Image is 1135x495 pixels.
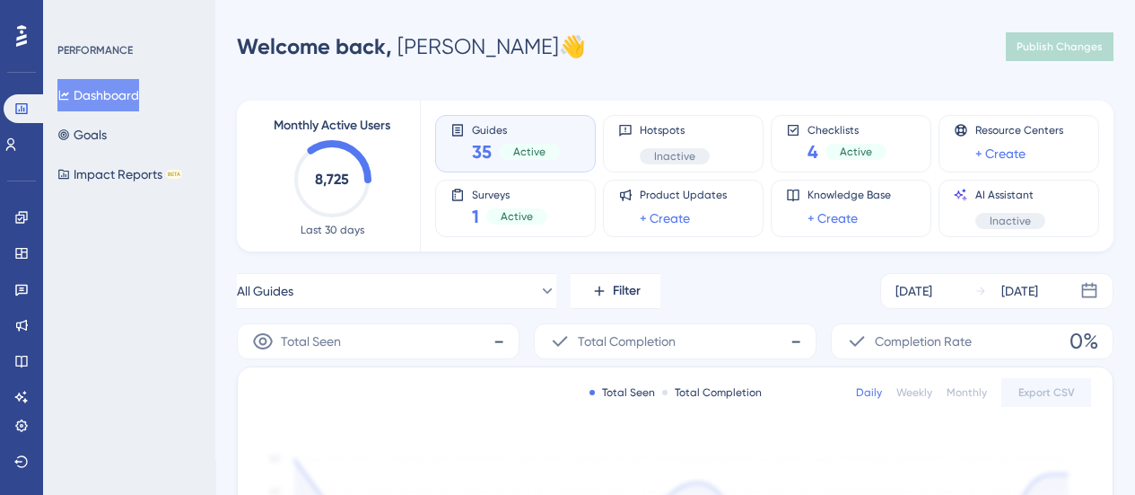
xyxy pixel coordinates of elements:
button: Publish Changes [1006,32,1113,61]
span: 4 [808,139,818,164]
button: Goals [57,119,107,151]
span: All Guides [237,280,293,302]
div: [DATE] [895,280,932,302]
span: Active [840,145,872,159]
span: Publish Changes [1017,40,1103,54]
text: 8,725 [315,171,349,188]
span: Filter [613,280,641,302]
span: Knowledge Base [808,188,891,202]
div: Daily [856,385,882,400]
span: Total Seen [281,331,341,352]
span: Export CSV [1018,385,1075,400]
button: Filter [571,273,660,309]
span: Inactive [654,149,695,164]
span: Inactive [990,214,1031,228]
span: Active [501,209,533,224]
span: Surveys [472,188,547,200]
a: + Create [640,208,690,229]
span: - [493,327,504,356]
div: Total Completion [662,385,762,400]
div: Weekly [896,385,932,400]
span: Hotspots [640,123,710,137]
span: Monthly Active Users [274,115,390,137]
span: Resource Centers [975,123,1063,137]
span: Total Completion [578,331,676,352]
a: + Create [808,208,858,229]
span: Last 30 days [301,223,364,237]
span: 1 [472,204,479,229]
span: Active [513,145,546,159]
a: + Create [975,143,1026,164]
div: [PERSON_NAME] 👋 [237,32,586,61]
div: PERFORMANCE [57,43,133,57]
span: Checklists [808,123,886,136]
button: All Guides [237,273,556,309]
button: Dashboard [57,79,139,111]
span: Welcome back, [237,33,392,59]
button: Export CSV [1001,378,1091,407]
div: Monthly [947,385,987,400]
span: Product Updates [640,188,727,202]
div: Total Seen [589,385,655,400]
span: Completion Rate [875,331,972,352]
span: 0% [1070,327,1098,356]
span: Guides [472,123,560,136]
div: BETA [166,170,182,179]
span: 35 [472,139,492,164]
button: Impact ReportsBETA [57,158,182,190]
span: AI Assistant [975,188,1045,202]
span: - [790,327,801,356]
div: [DATE] [1001,280,1038,302]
